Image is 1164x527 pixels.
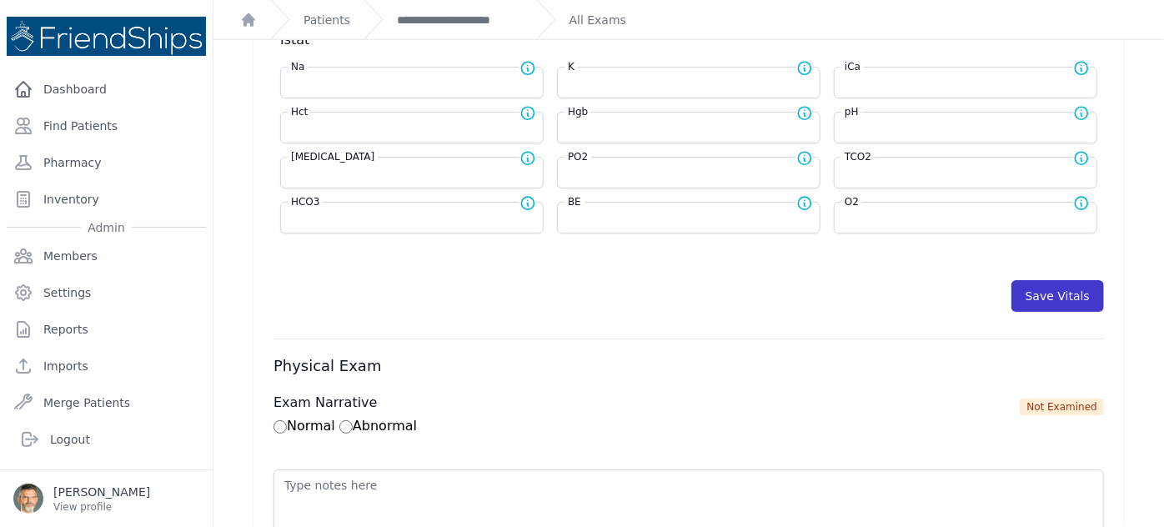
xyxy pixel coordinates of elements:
label: Abnormal [339,418,417,434]
h3: Exam Narrative [273,393,1006,413]
a: Imports [7,349,206,383]
a: Logout [13,423,199,456]
h3: Istat [280,30,1104,50]
label: K [564,60,578,77]
label: TCO2 [841,150,875,167]
a: Patients [304,12,350,28]
label: Hgb [564,105,591,122]
img: Medical Missions EMR [7,17,206,56]
a: All Exams [569,12,626,28]
a: Find Patients [7,109,206,143]
p: [PERSON_NAME] [53,484,150,500]
a: Inventory [7,183,206,216]
span: Admin [81,219,132,236]
label: Hct [288,105,311,122]
a: Reports [7,313,206,346]
a: [PERSON_NAME] View profile [13,484,199,514]
a: Members [7,239,206,273]
a: Settings [7,276,206,309]
label: Normal [273,418,335,434]
label: [MEDICAL_DATA] [288,150,378,167]
label: BE [564,195,585,212]
a: Pharmacy [7,146,206,179]
span: Not Examined [1020,399,1104,415]
input: Normal [273,420,287,434]
label: O2 [841,195,862,212]
label: PO2 [564,150,591,167]
input: Abnormal [339,420,353,434]
p: View profile [53,500,150,514]
label: iCa [841,60,864,77]
label: pH [841,105,862,122]
button: Save Vitals [1011,280,1104,312]
label: Na [288,60,308,77]
a: Dashboard [7,73,206,106]
label: HCO3 [288,195,323,212]
h3: Physical Exam [273,356,1104,376]
a: Merge Patients [7,386,206,419]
